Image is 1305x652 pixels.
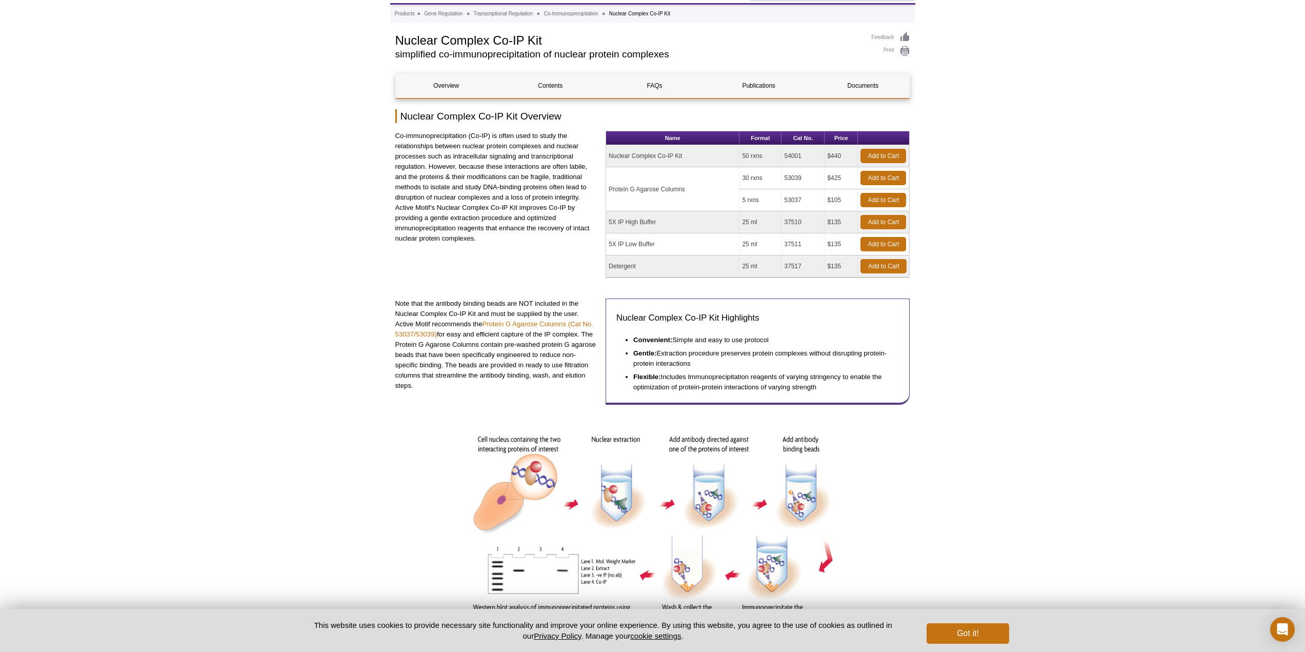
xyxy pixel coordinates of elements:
td: 53039 [781,167,825,189]
th: Price [825,131,858,145]
img: Co-IP Workflow [460,427,845,633]
a: Print [872,46,910,57]
td: 30 rxns [739,167,781,189]
li: » [467,11,470,16]
td: 37517 [781,255,825,278]
a: Add to Cart [860,193,906,207]
a: Transcriptional Regulation [474,9,533,18]
a: Feedback [872,32,910,43]
h2: Nuclear Complex Co-IP Kit Overview [395,109,910,123]
button: cookie settings [630,631,681,640]
li: » [417,11,420,16]
td: $105 [825,189,858,211]
td: 50 rxns [739,145,781,167]
a: Add to Cart [860,237,906,251]
li: Nuclear Complex Co-IP Kit [609,11,670,16]
a: Add to Cart [860,215,906,229]
td: 5 rxns [739,189,781,211]
a: Add to Cart [860,259,907,273]
td: $440 [825,145,858,167]
td: 54001 [781,145,825,167]
td: $425 [825,167,858,189]
h2: simplified co-immunoprecipitation of nuclear protein complexes [395,50,861,59]
a: Protein G Agarose Columns (Cat No. 53037/53039) [395,320,593,338]
a: Privacy Policy [534,631,581,640]
td: $135 [825,255,858,278]
td: 53037 [781,189,825,211]
td: Protein G Agarose Columns [606,167,739,211]
a: Gene Regulation [424,9,463,18]
a: Co-Immunoprecipitation [544,9,598,18]
p: Co-immunoprecipitation (Co-IP) is often used to study the relationships between nuclear protein c... [395,131,598,244]
div: Open Intercom Messenger [1270,617,1295,642]
li: » [602,11,605,16]
td: 37511 [781,233,825,255]
strong: Flexible: [633,373,661,381]
a: Contents [500,73,601,98]
h3: Nuclear Complex Co-IP Kit Highlights [616,312,899,324]
a: Add to Cart [860,171,906,185]
a: FAQs [604,73,705,98]
td: 37510 [781,211,825,233]
li: Simple and easy to use protocol [633,332,889,345]
td: $135 [825,211,858,233]
td: $135 [825,233,858,255]
strong: Gentle: [633,349,656,357]
td: Nuclear Complex Co-IP Kit [606,145,739,167]
td: 25 ml [739,211,781,233]
a: Publications [708,73,809,98]
td: 5X IP Low Buffer [606,233,739,255]
th: Cat No. [781,131,825,145]
td: Detergent [606,255,739,278]
li: » [537,11,540,16]
p: This website uses cookies to provide necessary site functionality and improve your online experie... [296,620,910,641]
td: 25 ml [739,233,781,255]
button: Got it! [927,623,1009,644]
td: 25 ml [739,255,781,278]
a: Overview [396,73,497,98]
strong: Convenient: [633,336,672,344]
td: 5X IP High Buffer [606,211,739,233]
h1: Nuclear Complex Co-IP Kit [395,32,861,47]
p: Note that the antibody binding beads are NOT included in the Nuclear Complex Co-IP Kit and must b... [395,299,598,391]
a: Documents [812,73,913,98]
a: Products [395,9,415,18]
th: Name [606,131,739,145]
li: Extraction procedure preserves protein complexes without disrupting protein-protein interactions [633,345,889,369]
a: Add to Cart [860,149,906,163]
li: Includes Immunoprecipitation reagents of varying stringency to enable the optimization of protein... [633,369,889,392]
th: Format [739,131,781,145]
